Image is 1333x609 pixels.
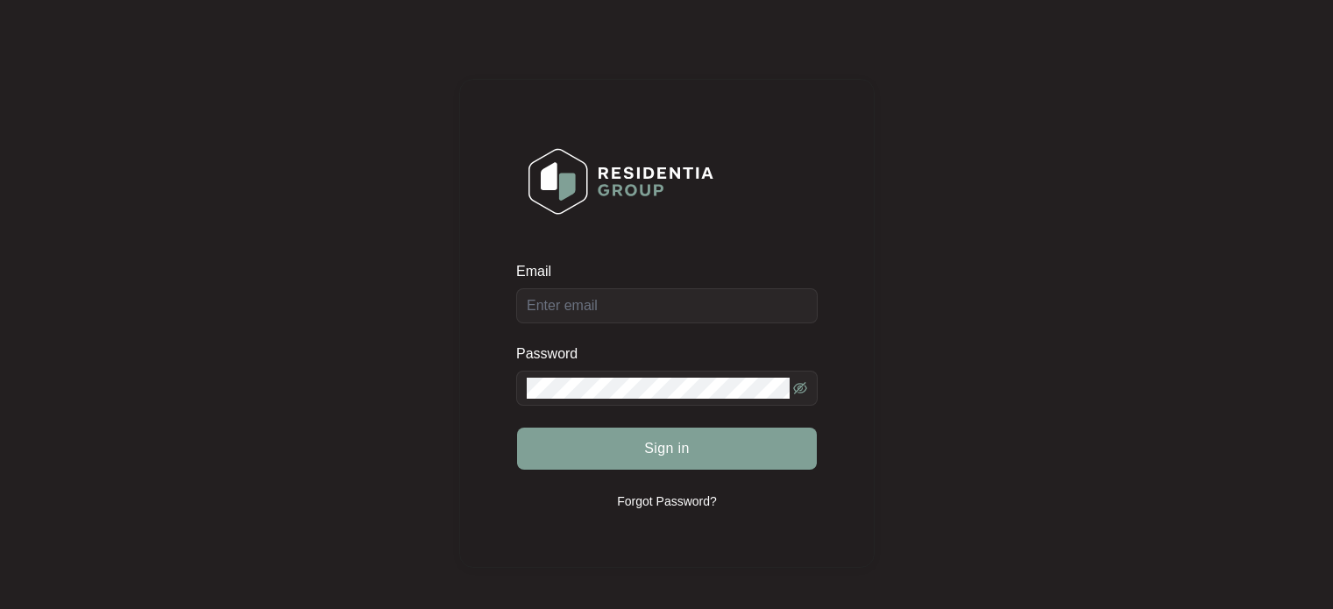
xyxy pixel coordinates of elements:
[793,381,807,395] span: eye-invisible
[516,263,564,280] label: Email
[516,345,591,363] label: Password
[517,428,817,470] button: Sign in
[617,492,717,510] p: Forgot Password?
[517,137,725,226] img: Login Logo
[644,438,690,459] span: Sign in
[527,378,790,399] input: Password
[516,288,818,323] input: Email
